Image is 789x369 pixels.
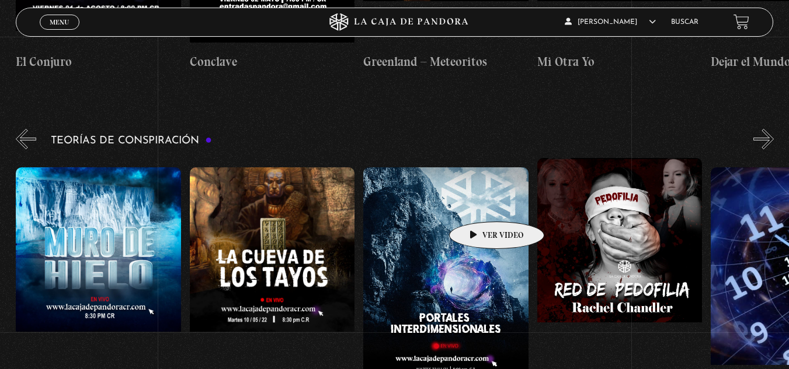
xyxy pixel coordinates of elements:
[671,19,698,26] a: Buscar
[50,19,69,26] span: Menu
[734,14,749,30] a: View your shopping cart
[537,52,703,71] h4: Mi Otra Yo
[46,28,73,36] span: Cerrar
[753,129,774,149] button: Next
[16,129,36,149] button: Previous
[363,52,529,71] h4: Greenland – Meteoritos
[565,19,656,26] span: [PERSON_NAME]
[190,52,355,71] h4: Conclave
[51,135,212,146] h3: Teorías de Conspiración
[16,52,181,71] h4: El Conjuro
